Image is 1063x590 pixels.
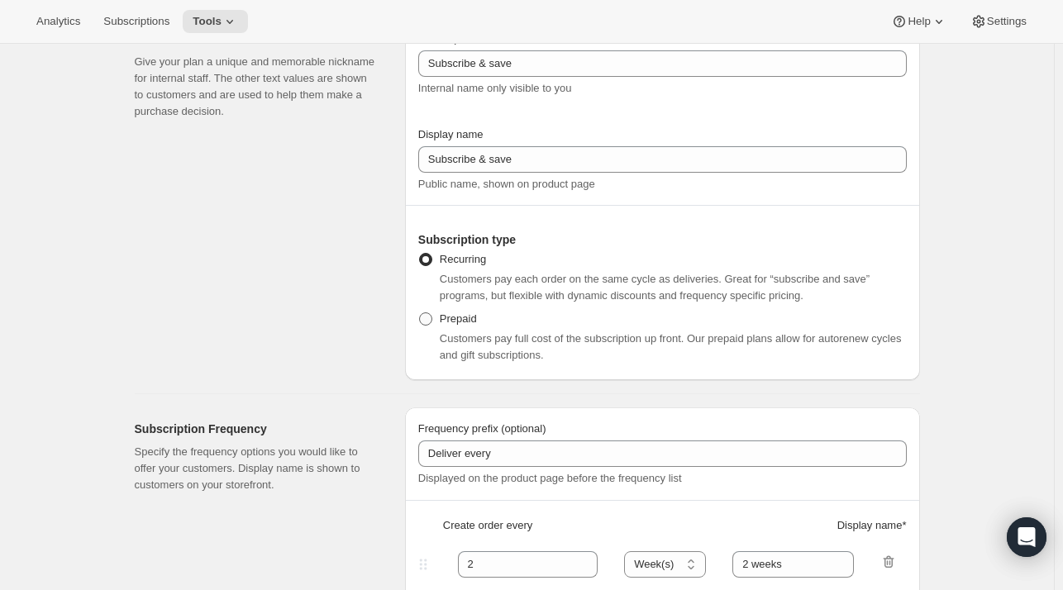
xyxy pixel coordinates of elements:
span: Customers pay full cost of the subscription up front. Our prepaid plans allow for autorenew cycle... [440,332,902,361]
span: Display name * [837,517,907,534]
span: Internal name only visible to you [418,82,572,94]
span: Customers pay each order on the same cycle as deliveries. Great for “subscribe and save” programs... [440,273,870,302]
p: Give your plan a unique and memorable nickname for internal staff. The other text values are show... [135,54,379,120]
span: Public name, shown on product page [418,178,595,190]
span: Subscriptions [103,15,169,28]
h2: Subscription Frequency [135,421,379,437]
span: Settings [987,15,1027,28]
div: Open Intercom Messenger [1007,517,1046,557]
button: Subscriptions [93,10,179,33]
p: Specify the frequency options you would like to offer your customers. Display name is shown to cu... [135,444,379,493]
span: Analytics [36,15,80,28]
span: Help [908,15,930,28]
input: Deliver every [418,440,907,467]
h2: Subscription type [418,231,907,248]
span: Prepaid [440,312,477,325]
input: 1 month [732,551,854,578]
button: Analytics [26,10,90,33]
input: Subscribe & Save [418,146,907,173]
button: Tools [183,10,248,33]
input: Subscribe & Save [418,50,907,77]
span: Frequency prefix (optional) [418,422,546,435]
span: Displayed on the product page before the frequency list [418,472,682,484]
button: Help [881,10,956,33]
span: Display name [418,128,484,140]
button: Settings [961,10,1037,33]
span: Recurring [440,253,486,265]
span: Tools [193,15,222,28]
span: Create order every [443,517,532,534]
